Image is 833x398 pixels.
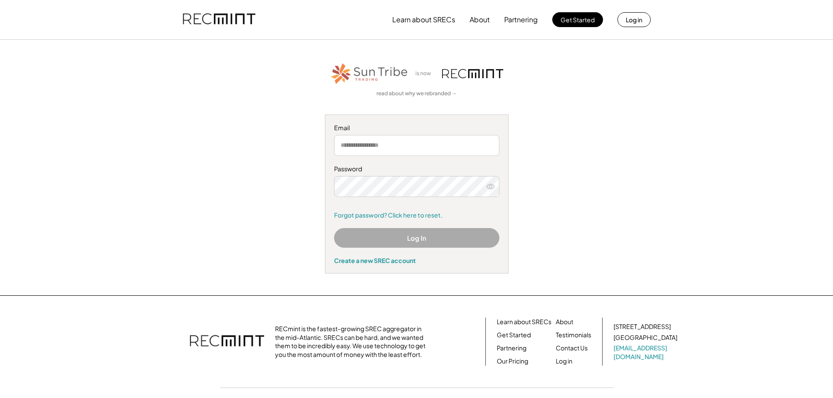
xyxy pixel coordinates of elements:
[334,256,499,264] div: Create a new SREC account
[556,344,588,353] a: Contact Us
[552,12,603,27] button: Get Started
[334,211,499,220] a: Forgot password? Click here to reset.
[190,326,264,357] img: recmint-logotype%403x.png
[497,344,526,353] a: Partnering
[334,165,499,173] div: Password
[497,331,531,339] a: Get Started
[556,331,591,339] a: Testimonials
[275,325,430,359] div: RECmint is the fastest-growing SREC aggregator in the mid-Atlantic. SRECs can be hard, and we wan...
[497,357,528,366] a: Our Pricing
[334,228,499,248] button: Log In
[183,5,255,35] img: recmint-logotype%403x.png
[556,357,572,366] a: Log in
[392,11,455,28] button: Learn about SRECs
[613,344,679,361] a: [EMAIL_ADDRESS][DOMAIN_NAME]
[413,70,438,77] div: is now
[376,90,457,97] a: read about why we rebranded →
[613,333,677,342] div: [GEOGRAPHIC_DATA]
[334,124,499,132] div: Email
[556,318,573,326] a: About
[330,62,409,86] img: STT_Horizontal_Logo%2B-%2BColor.png
[504,11,538,28] button: Partnering
[613,322,671,331] div: [STREET_ADDRESS]
[497,318,551,326] a: Learn about SRECs
[442,69,503,78] img: recmint-logotype%403x.png
[470,11,490,28] button: About
[617,12,651,27] button: Log in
